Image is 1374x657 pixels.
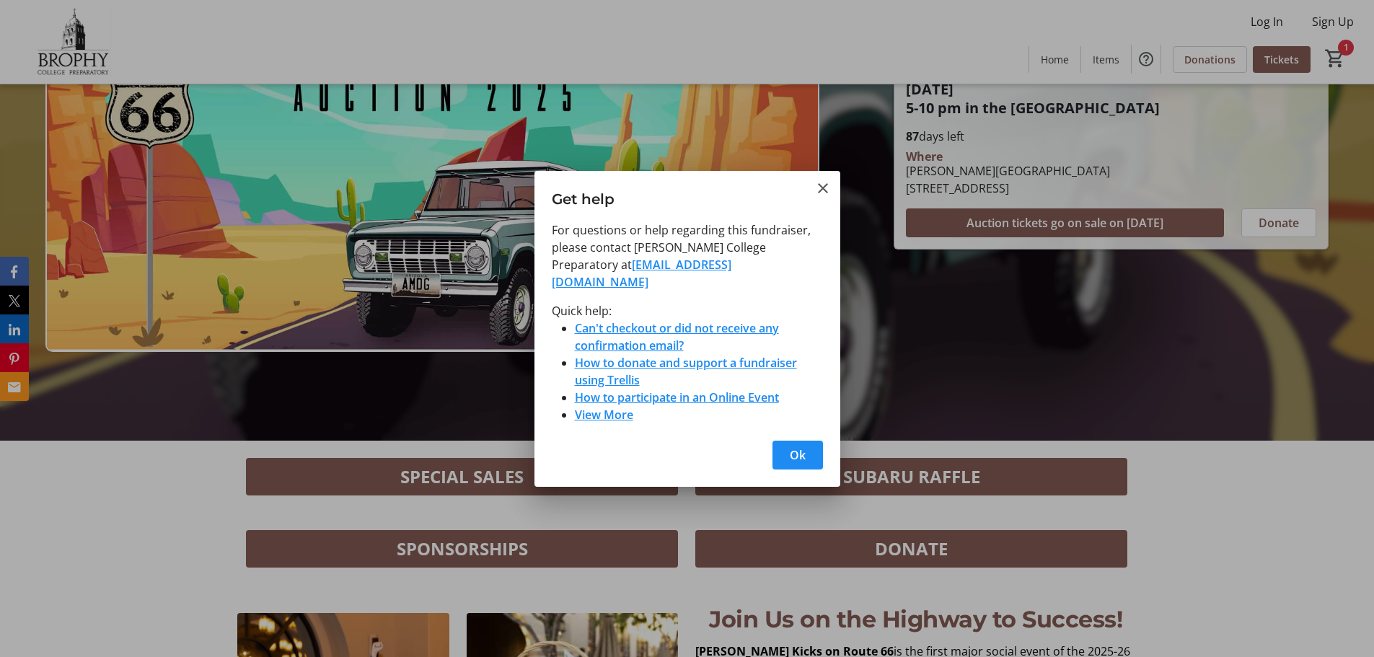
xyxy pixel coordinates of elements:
span: Ok [790,446,806,464]
a: How to donate and support a fundraiser using Trellis [575,355,797,388]
a: Can't checkout or did not receive any confirmation email? [575,320,779,353]
a: How to participate in an Online Event [575,389,779,405]
h3: Get help [534,171,840,221]
a: [EMAIL_ADDRESS][DOMAIN_NAME] [552,257,731,290]
p: Quick help: [552,302,823,319]
p: For questions or help regarding this fundraiser, please contact [PERSON_NAME] College Preparatory at [552,221,823,291]
a: View More [575,407,633,423]
button: Ok [772,441,823,469]
button: Close [814,180,832,197]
